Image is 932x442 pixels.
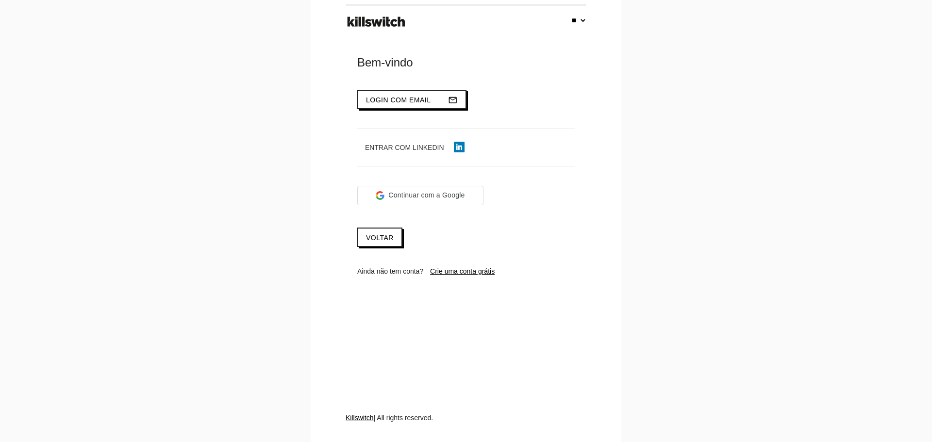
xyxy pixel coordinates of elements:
[454,142,465,152] img: linkedin-icon.png
[448,91,458,109] i: mail_outline
[365,144,444,151] span: Entrar com LinkedIn
[357,186,483,205] div: Continuar com a Google
[357,139,472,156] button: Entrar com LinkedIn
[346,414,374,422] a: Killswitch
[345,13,407,31] img: ks-logo-black-footer.png
[357,90,466,109] button: Login com emailmail_outline
[357,55,575,70] div: Bem-vindo
[366,96,431,104] span: Login com email
[357,267,423,275] span: Ainda não tem conta?
[357,228,402,247] a: Voltar
[430,267,495,275] a: Crie uma conta grátis
[388,190,465,200] span: Continuar com a Google
[346,413,586,442] div: | All rights reserved.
